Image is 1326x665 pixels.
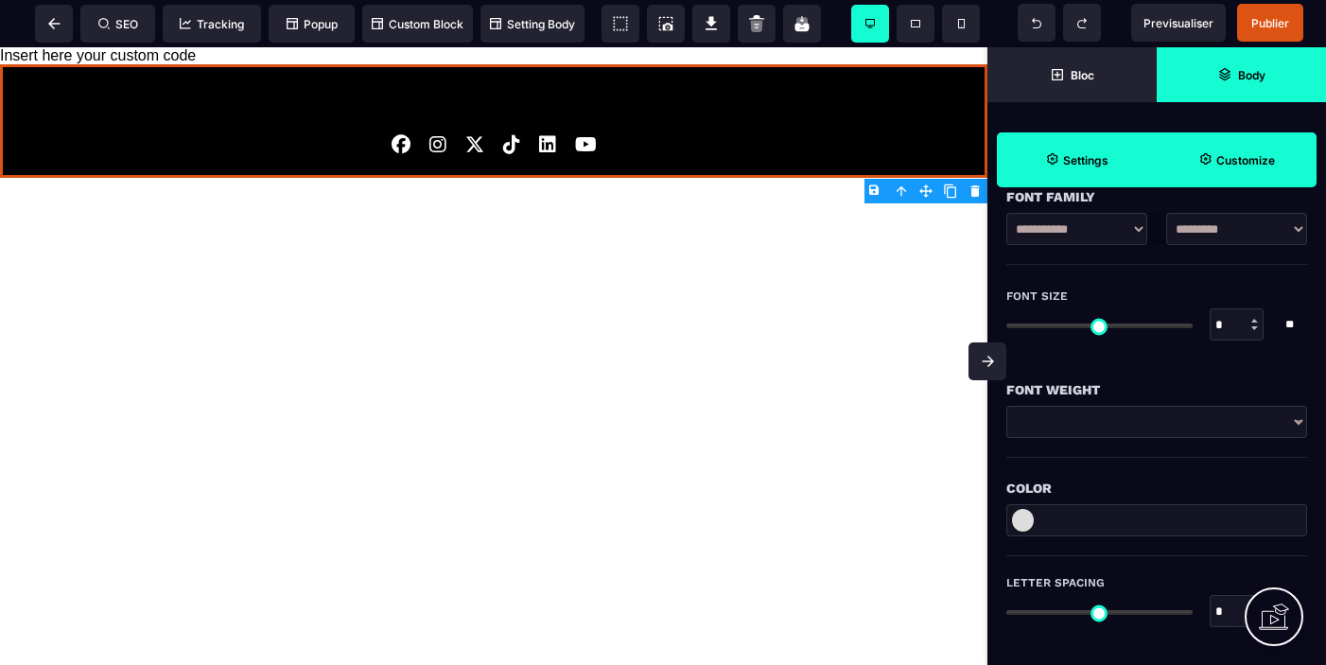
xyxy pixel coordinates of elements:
[1006,185,1307,208] div: Font Family
[1143,16,1213,30] span: Previsualiser
[98,17,138,31] span: SEO
[287,17,338,31] span: Popup
[1006,289,1068,304] span: Font Size
[602,5,639,43] span: View components
[1071,68,1094,82] strong: Bloc
[1006,575,1105,590] span: Letter Spacing
[1131,4,1226,42] span: Preview
[490,17,575,31] span: Setting Body
[1063,153,1108,167] strong: Settings
[1216,153,1275,167] strong: Customize
[372,17,463,31] span: Custom Block
[997,132,1157,187] span: Settings
[1238,68,1265,82] strong: Body
[1006,477,1307,499] div: Color
[1006,378,1307,401] div: Font Weight
[1157,47,1326,102] span: Open Layer Manager
[1157,132,1317,187] span: Open Style Manager
[647,5,685,43] span: Screenshot
[987,47,1157,102] span: Open Blocks
[180,17,244,31] span: Tracking
[1251,16,1289,30] span: Publier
